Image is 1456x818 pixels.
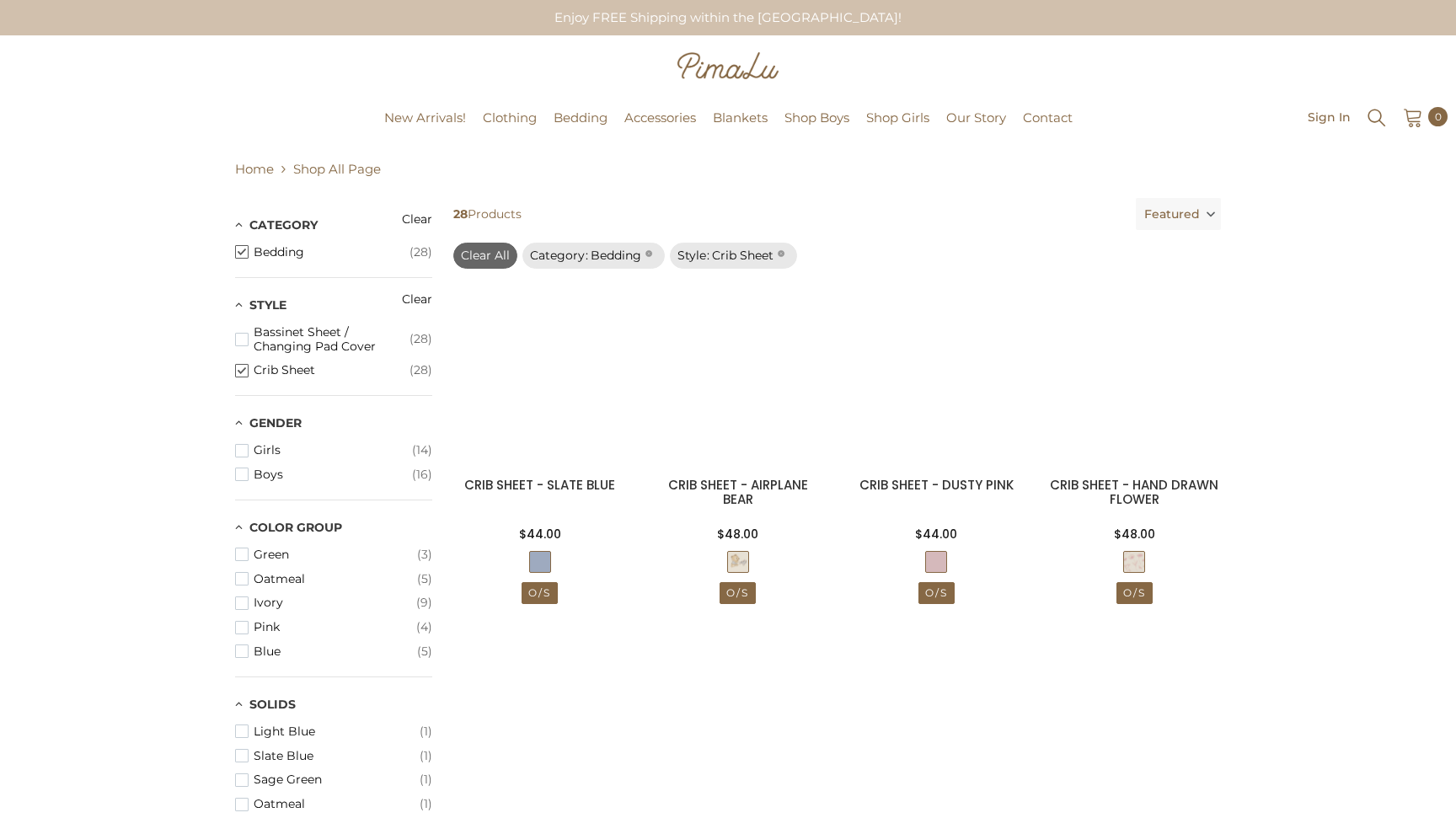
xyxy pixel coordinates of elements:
[254,468,412,482] span: boys
[412,468,432,482] span: (16)
[720,582,756,604] span: O/S
[677,52,779,79] img: Pimalu
[925,551,947,573] span: DUSTY PINK
[420,749,432,763] span: (1)
[866,110,929,126] span: Shop Girls
[235,159,274,179] a: Home
[416,596,432,610] span: (9)
[254,572,417,586] span: Oatmeal
[1308,110,1351,123] a: Sign In
[235,320,432,359] button: Bassinet Sheet / Changing Pad Cover
[624,110,696,126] span: Accessories
[522,582,558,604] span: O/S
[254,245,409,259] span: Bedding
[464,476,615,494] a: CRIB SHEET - SLATE BLUE
[8,112,62,125] a: Pimalu
[541,2,916,34] div: Enjoy FREE Shipping within the [GEOGRAPHIC_DATA]!
[409,332,432,346] span: (28)
[420,797,432,811] span: (1)
[519,526,561,543] span: $44.00
[453,243,517,269] a: Clear All
[254,548,417,562] span: Green
[717,526,758,543] span: $48.00
[254,325,409,354] span: Bassinet Sheet / Changing Pad Cover
[249,217,318,233] span: Category
[235,639,432,664] button: Blue
[254,620,416,634] span: Pink
[1144,198,1200,230] span: Featured
[483,110,537,126] span: Clothing
[919,583,954,603] span: O/S
[402,211,432,239] a: Clear
[1023,110,1073,126] span: Contact
[249,697,296,712] span: Solids
[918,582,955,604] span: O/S
[235,567,432,591] button: Oatmeal
[784,110,849,126] span: Shop Boys
[677,247,712,265] span: Style
[384,110,466,126] span: New Arrivals!
[254,724,420,739] span: Light Blue
[915,526,957,543] span: $44.00
[727,551,749,573] span: AIRPLANE BEARS
[712,248,773,263] span: Crib Sheet
[254,644,417,659] span: Blue
[1050,476,1218,508] a: CRIB SHEET - HAND DRAWN FLOWER
[254,797,420,811] span: Oatmeal
[235,591,432,615] button: Ivory
[254,749,420,763] span: Slate Blue
[235,767,432,792] button: Sage Green
[254,596,416,610] span: Ivory
[254,363,409,377] span: Crib Sheet
[1366,105,1388,129] summary: Search
[416,620,432,634] span: (4)
[235,719,432,744] button: Light Blue
[409,363,432,377] span: (28)
[235,615,432,639] button: Pink
[254,773,420,787] span: Sage Green
[447,198,1129,230] span: Products
[713,110,768,126] span: Blankets
[409,245,432,259] span: (28)
[402,291,432,319] a: Clear
[529,551,551,573] span: SLATE BLUE
[1435,108,1442,126] span: 0
[946,110,1006,126] span: Our Story
[720,583,755,603] span: O/S
[474,108,545,151] a: Clothing
[235,462,432,487] button: boys
[616,108,704,151] a: Accessories
[776,108,858,151] a: Shop Boys
[1116,582,1153,604] span: O/S
[420,773,432,787] span: (1)
[668,476,808,508] a: CRIB SHEET - AIRPLANE BEAR
[530,247,591,265] span: Category
[235,151,1221,185] nav: breadcrumbs
[858,108,938,151] a: Shop Girls
[1114,526,1155,543] span: $48.00
[1123,551,1145,573] span: HAND DRAWN FLOWERS
[522,583,557,603] span: O/S
[235,792,432,816] button: Oatmeal
[859,476,1014,494] a: CRIB SHEET - DUSTY PINK
[704,108,776,151] a: Blankets
[249,415,302,430] span: Gender
[417,548,432,562] span: (3)
[293,161,381,177] a: Shop All Page
[235,438,432,462] button: girls
[412,443,432,457] span: (14)
[254,443,412,457] span: girls
[1136,198,1221,230] label: Featured
[376,108,474,151] a: New Arrivals!
[417,644,432,659] span: (5)
[235,358,432,382] button: Crib Sheet
[1117,583,1152,603] span: O/S
[235,744,432,768] button: Slate Blue
[235,240,432,265] button: Bedding
[545,108,616,151] a: Bedding
[417,572,432,586] span: (5)
[554,110,608,126] span: Bedding
[1308,111,1351,123] span: Sign In
[420,724,432,739] span: (1)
